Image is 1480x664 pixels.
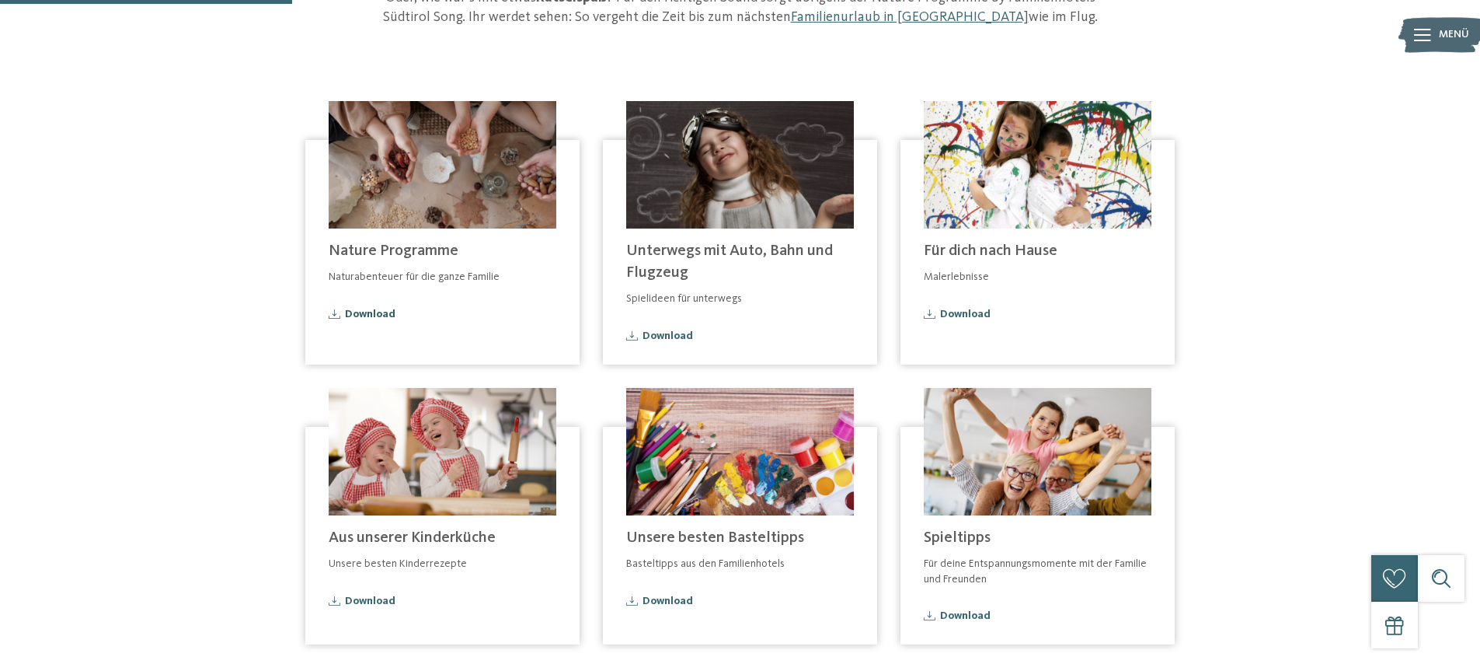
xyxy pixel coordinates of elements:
[626,243,833,281] span: Unterwegs mit Auto, Bahn und Flugzeug
[924,557,1151,587] p: Für deine Entspannungsmomente mit der Familie und Freunden
[329,557,556,572] p: Unsere besten Kinderrezepte
[940,610,991,621] span: Download
[345,596,395,606] span: Download
[924,243,1057,259] span: Für dich nach Hause
[329,309,556,320] a: Download
[924,388,1151,515] img: ©Canva (Klotz Daniela)
[924,610,1151,621] a: Download
[642,330,693,341] span: Download
[626,388,854,515] img: ©Canva (Klotz Daniela)
[924,309,1151,320] a: Download
[626,557,854,572] p: Basteltipps aus den Familienhotels
[626,101,854,229] img: ©Canva (Klotz Daniela)
[791,10,1029,24] a: Familienurlaub in [GEOGRAPHIC_DATA]
[924,530,991,546] span: Spieltipps
[329,388,556,515] img: ©Canva (Klotz Daniela)
[329,101,556,229] img: ©Canva (Klotz Daniela)
[345,309,395,320] span: Download
[626,530,804,546] span: Unsere besten Basteltipps
[642,596,693,606] span: Download
[940,309,991,320] span: Download
[626,596,854,606] a: Download
[329,596,556,606] a: Download
[924,101,1151,229] img: ©Canva (Klotz Daniela)
[329,530,496,546] span: Aus unserer Kinderküche
[329,243,458,259] span: Nature Programme
[626,292,854,307] p: Spielideen für unterwegs
[626,330,854,341] a: Download
[924,270,1151,285] p: Malerlebnisse
[329,270,556,285] p: Naturabenteuer für die ganze Familie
